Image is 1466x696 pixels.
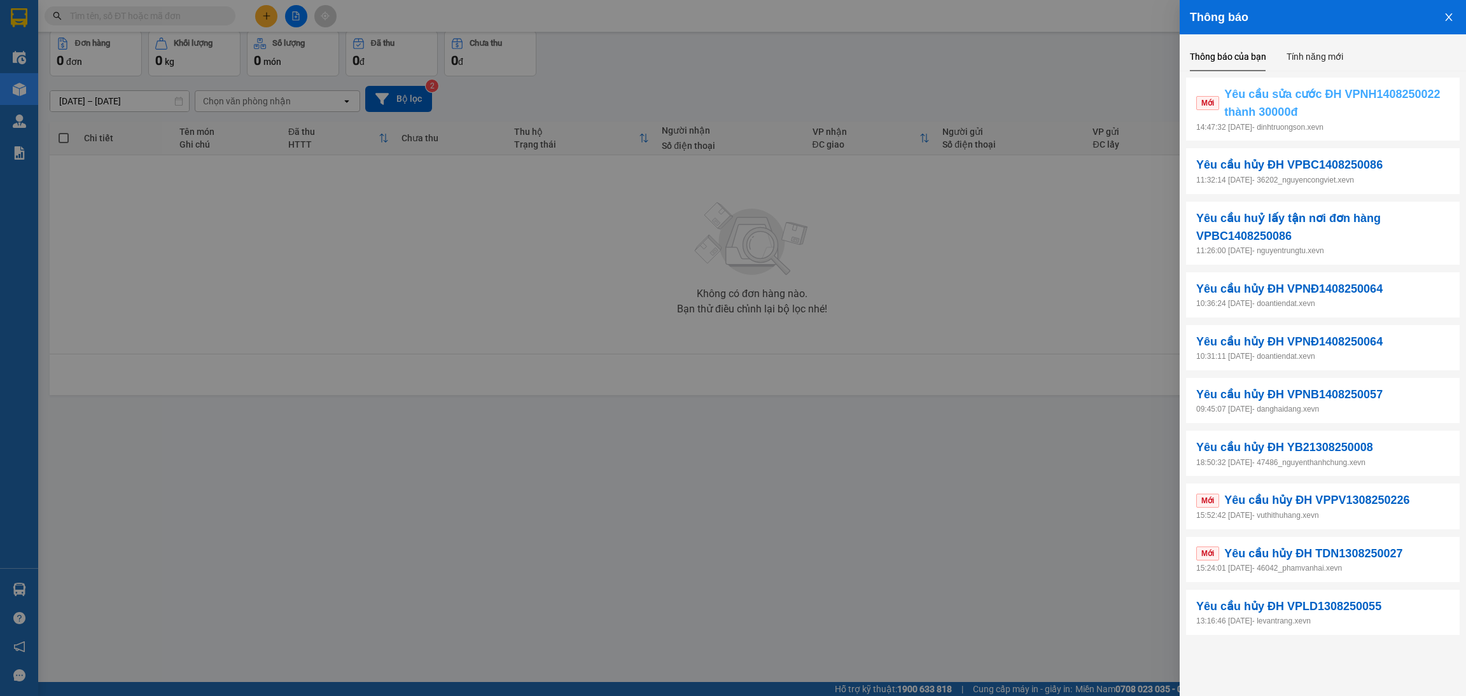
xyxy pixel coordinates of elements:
span: Mới [1196,494,1219,508]
span: Yêu cầu hủy ĐH VPNĐ1408250064 [1196,280,1383,298]
p: 11:26:00 [DATE] - nguyentrungtu.xevn [1196,245,1449,257]
span: Yêu cầu hủy ĐH VPNB1408250057 [1196,386,1383,403]
span: Yêu cầu hủy ĐH VPNĐ1408250064 [1196,333,1383,351]
span: Yêu cầu hủy ĐH VPPV1308250226 [1224,491,1409,509]
p: 15:52:42 [DATE] - vuthithuhang.xevn [1196,510,1449,522]
span: close [1444,12,1454,22]
span: Mới [1196,96,1219,110]
span: Mới [1196,546,1219,560]
p: 09:45:07 [DATE] - danghaidang.xevn [1196,403,1449,415]
p: 15:24:01 [DATE] - 46042_phamvanhai.xevn [1196,562,1449,574]
span: Yêu cầu hủy ĐH TDN1308250027 [1224,545,1402,562]
p: 10:31:11 [DATE] - doantiendat.xevn [1196,351,1449,363]
div: Thông báo [1190,10,1456,24]
span: Yêu cầu hủy ĐH VPBC1408250086 [1196,156,1383,174]
div: Tính năng mới [1287,50,1343,64]
p: 13:16:46 [DATE] - levantrang.xevn [1196,615,1449,627]
span: Yêu cầu hủy ĐH YB21308250008 [1196,438,1373,456]
p: 10:36:24 [DATE] - doantiendat.xevn [1196,298,1449,310]
span: Yêu cầu huỷ lấy tận nơi đơn hàng VPBC1408250086 [1196,209,1449,246]
span: Yêu cầu sửa cước ĐH VPNH1408250022 thành 30000đ [1224,85,1449,122]
p: 11:32:14 [DATE] - 36202_nguyencongviet.xevn [1196,174,1449,186]
p: 14:47:32 [DATE] - dinhtruongson.xevn [1196,122,1449,134]
span: Yêu cầu hủy ĐH VPLD1308250055 [1196,597,1381,615]
div: Thông báo của bạn [1190,50,1266,64]
p: 18:50:32 [DATE] - 47486_nguyenthanhchung.xevn [1196,457,1449,469]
